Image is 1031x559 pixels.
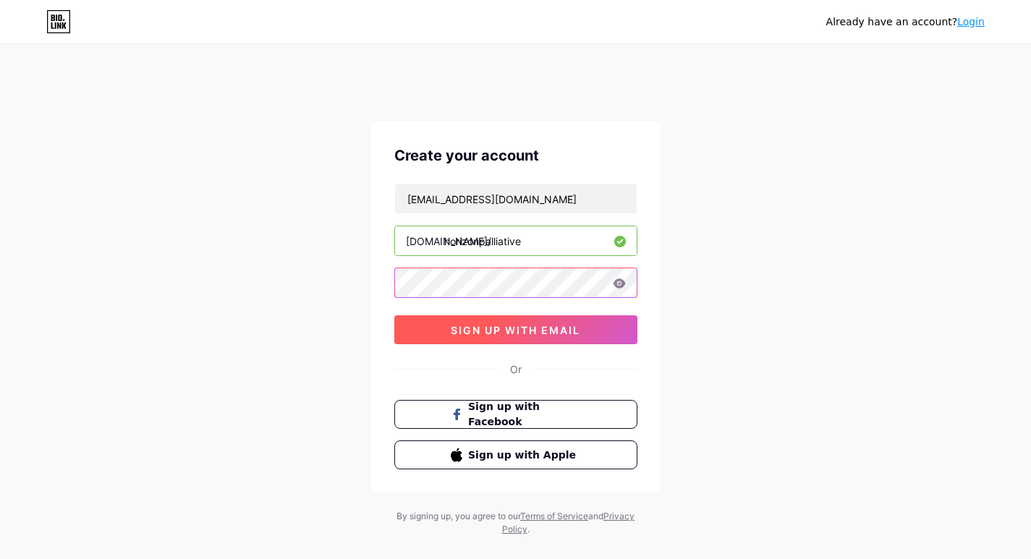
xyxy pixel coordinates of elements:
input: username [395,226,637,255]
a: Terms of Service [520,511,588,521]
div: Already have an account? [826,14,985,30]
span: sign up with email [451,324,580,336]
div: Or [510,362,522,377]
span: Sign up with Facebook [468,399,580,430]
a: Login [957,16,985,27]
span: Sign up with Apple [468,448,580,463]
button: Sign up with Facebook [394,400,637,429]
input: Email [395,184,637,213]
div: Create your account [394,145,637,166]
div: [DOMAIN_NAME]/ [406,234,491,249]
div: By signing up, you agree to our and . [393,510,639,536]
button: Sign up with Apple [394,440,637,469]
button: sign up with email [394,315,637,344]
